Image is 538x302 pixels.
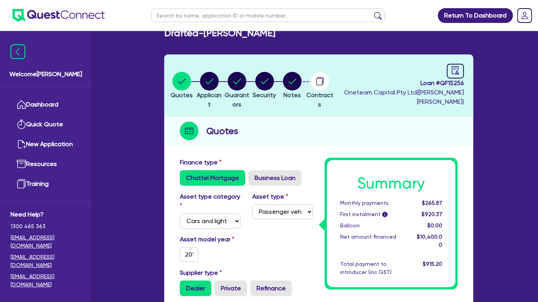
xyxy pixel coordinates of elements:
[195,72,223,110] button: Applicant
[340,174,442,193] h1: Summary
[334,233,410,249] div: Net amount financed
[180,268,222,278] label: Supplier type
[11,210,81,219] span: Need Help?
[451,66,460,75] span: audit
[206,124,238,138] h2: Quotes
[306,91,333,108] span: Contracts
[334,222,410,230] div: Balloon
[334,199,410,207] div: Monthly payments
[180,192,241,211] label: Asset type category
[422,200,442,206] span: $265.87
[11,154,81,174] a: Resources
[336,79,464,88] span: Loan # QF15256
[223,72,251,110] button: Guarantors
[11,44,25,59] img: icon-menu-close
[17,140,26,149] img: new-application
[248,170,302,186] label: Business Loan
[250,281,292,296] label: Refinance
[11,134,81,154] a: New Application
[197,91,222,108] span: Applicant
[164,28,275,39] h2: Drafted - [PERSON_NAME]
[170,72,193,100] button: Quotes
[253,72,277,100] button: Security
[344,89,464,105] span: Oneteam Capital Pty Ltd ( [PERSON_NAME] [PERSON_NAME] )
[11,272,81,289] a: [EMAIL_ADDRESS][DOMAIN_NAME]
[214,281,247,296] label: Private
[180,281,211,296] label: Dealer
[283,91,301,99] span: Notes
[180,122,199,140] img: step-icon
[306,72,334,110] button: Contracts
[417,234,442,248] span: $10,400.00
[151,9,385,22] input: Search by name, application ID or mobile number...
[382,212,388,217] span: i
[283,72,302,100] button: Notes
[423,261,442,267] span: $915.20
[12,9,105,22] img: quest-connect-logo-blue
[438,8,513,23] a: Return To Dashboard
[427,222,442,229] span: $0.00
[11,95,81,115] a: Dashboard
[174,235,246,244] label: Asset model year
[515,5,535,26] a: Dropdown toggle
[225,91,249,108] span: Guarantors
[334,260,410,276] div: Total payment to introducer (inc GST)
[11,234,81,250] a: [EMAIL_ADDRESS][DOMAIN_NAME]
[180,158,222,167] label: Finance type
[422,211,442,217] span: $920.37
[9,70,82,79] span: Welcome [PERSON_NAME]
[253,91,276,99] span: Security
[11,222,81,230] span: 1300 465 363
[11,174,81,194] a: Training
[334,210,410,218] div: First instalment
[17,179,26,189] img: training
[17,159,26,169] img: resources
[17,120,26,129] img: quick-quote
[11,253,81,269] a: [EMAIL_ADDRESS][DOMAIN_NAME]
[11,115,81,134] a: Quick Quote
[447,64,464,79] a: audit
[252,192,288,201] label: Asset type
[180,170,245,186] label: Chattel Mortgage
[171,91,193,99] span: Quotes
